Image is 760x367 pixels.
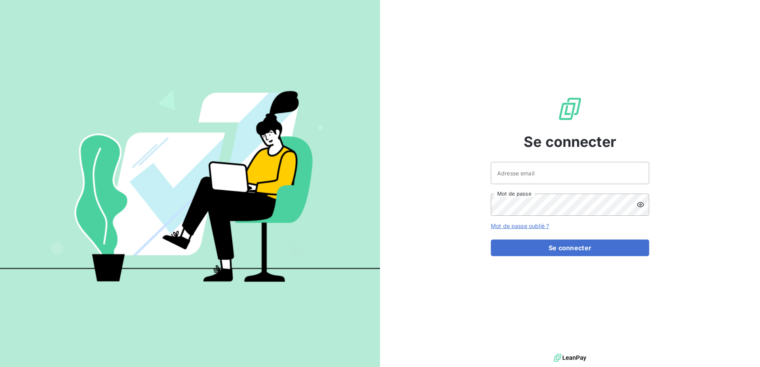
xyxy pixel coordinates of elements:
[491,240,649,256] button: Se connecter
[491,162,649,184] input: placeholder
[491,222,549,229] a: Mot de passe oublié ?
[524,131,616,152] span: Se connecter
[554,352,586,364] img: logo
[557,96,583,122] img: Logo LeanPay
